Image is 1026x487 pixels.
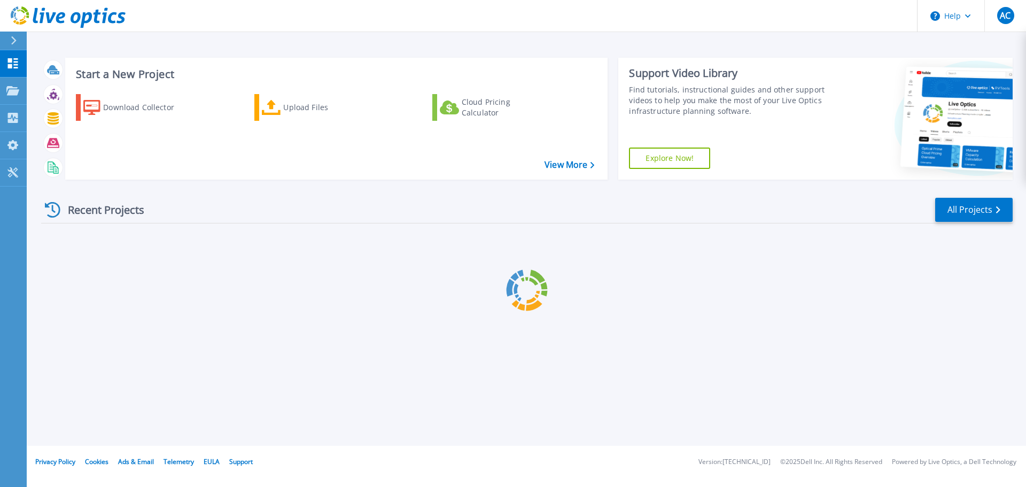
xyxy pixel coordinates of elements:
a: Ads & Email [118,457,154,466]
a: Privacy Policy [35,457,75,466]
div: Download Collector [103,97,189,118]
li: © 2025 Dell Inc. All Rights Reserved [780,459,882,466]
div: Upload Files [283,97,369,118]
a: EULA [204,457,220,466]
a: Explore Now! [629,148,710,169]
a: Upload Files [254,94,374,121]
span: AC [1000,11,1011,20]
div: Find tutorials, instructional guides and other support videos to help you make the most of your L... [629,84,830,117]
div: Recent Projects [41,197,159,223]
a: Telemetry [164,457,194,466]
li: Version: [TECHNICAL_ID] [698,459,771,466]
a: View More [545,160,594,170]
a: Cookies [85,457,108,466]
a: Support [229,457,253,466]
a: Download Collector [76,94,195,121]
div: Cloud Pricing Calculator [462,97,547,118]
li: Powered by Live Optics, a Dell Technology [892,459,1016,466]
a: All Projects [935,198,1013,222]
a: Cloud Pricing Calculator [432,94,551,121]
div: Support Video Library [629,66,830,80]
h3: Start a New Project [76,68,594,80]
